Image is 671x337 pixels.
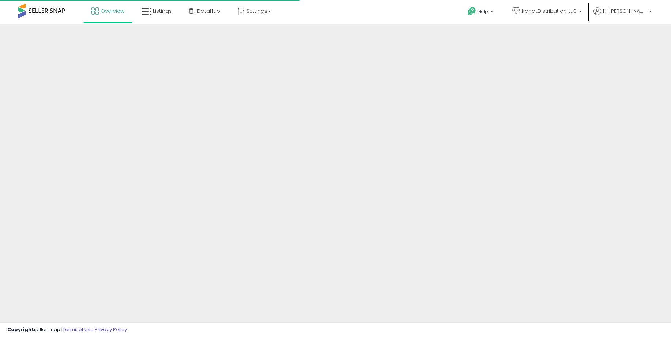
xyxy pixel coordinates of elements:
a: Privacy Policy [95,326,127,333]
span: Listings [153,7,172,15]
div: seller snap | | [7,326,127,333]
span: DataHub [197,7,220,15]
strong: Copyright [7,326,34,333]
a: Hi [PERSON_NAME] [593,7,652,24]
span: KandLDistribution LLC [522,7,577,15]
i: Get Help [467,7,476,16]
span: Hi [PERSON_NAME] [603,7,647,15]
span: Help [478,8,488,15]
a: Terms of Use [63,326,94,333]
a: Help [462,1,501,24]
span: Overview [101,7,124,15]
